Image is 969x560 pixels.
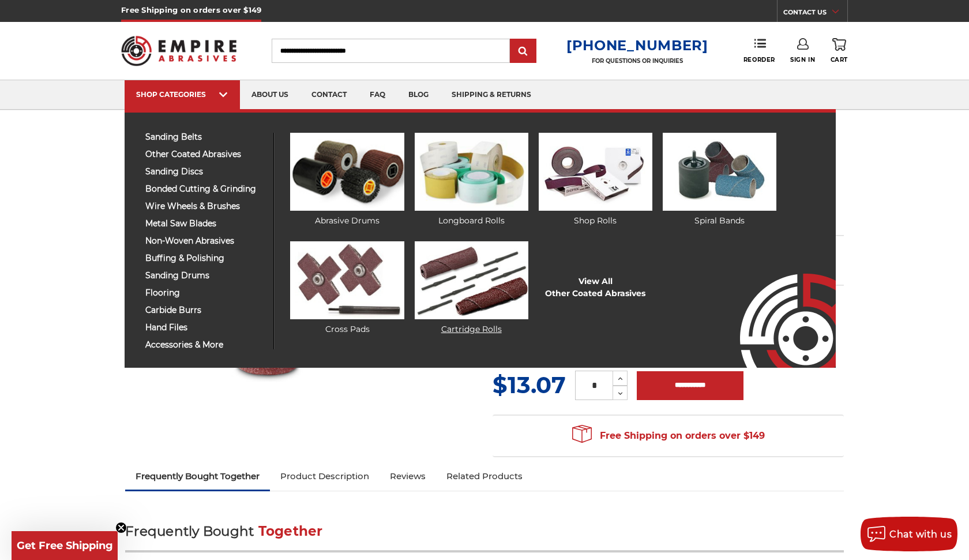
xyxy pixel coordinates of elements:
a: contact [300,80,358,110]
a: View AllOther Coated Abrasives [545,275,645,300]
span: Free Shipping on orders over $149 [572,424,765,447]
button: Chat with us [861,517,957,551]
img: Spiral Bands [663,133,776,211]
span: Get Free Shipping [17,539,113,552]
a: Frequently Bought Together [125,464,270,489]
img: Shop Rolls [539,133,652,211]
img: Longboard Rolls [415,133,528,211]
span: carbide burrs [145,306,265,315]
span: sanding belts [145,133,265,141]
input: Submit [512,40,535,63]
a: Cross Pads [290,241,404,335]
img: Abrasive Drums [290,133,404,211]
span: Together [258,523,323,539]
span: metal saw blades [145,219,265,228]
span: sanding drums [145,271,265,280]
a: Shop Rolls [539,133,652,227]
a: Abrasive Drums [290,133,404,227]
p: FOR QUESTIONS OR INQUIRIES [566,57,708,65]
div: Get Free ShippingClose teaser [12,531,118,560]
span: Cart [831,56,848,64]
img: Empire Abrasives Logo Image [719,240,836,368]
a: Cartridge Rolls [415,241,528,335]
button: Close teaser [115,522,127,533]
a: Related Products [436,464,533,489]
a: Longboard Rolls [415,133,528,227]
div: SHOP CATEGORIES [136,90,228,99]
span: wire wheels & brushes [145,202,265,211]
span: flooring [145,289,265,297]
img: Empire Abrasives [121,28,236,73]
span: sanding discs [145,167,265,176]
span: hand files [145,323,265,332]
a: Spiral Bands [663,133,776,227]
a: Cart [831,38,848,64]
span: Frequently Bought [125,523,254,539]
span: bonded cutting & grinding [145,185,265,193]
span: other coated abrasives [145,150,265,159]
span: accessories & more [145,341,265,349]
a: Product Description [270,464,380,489]
img: Cartridge Rolls [415,241,528,319]
a: shipping & returns [440,80,543,110]
a: faq [358,80,397,110]
span: buffing & polishing [145,254,265,263]
a: blog [397,80,440,110]
span: Sign In [790,56,815,64]
span: non-woven abrasives [145,237,265,245]
span: Chat with us [889,529,952,540]
span: Reorder [743,56,775,64]
a: Reviews [380,464,436,489]
a: [PHONE_NUMBER] [566,37,708,54]
a: Reorder [743,38,775,63]
a: CONTACT US [783,6,847,22]
span: $13.07 [493,371,566,399]
img: Cross Pads [290,241,404,319]
a: about us [240,80,300,110]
